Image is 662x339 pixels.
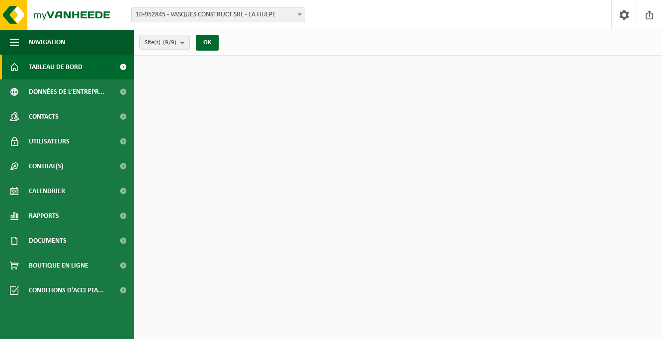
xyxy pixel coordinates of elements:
span: Site(s) [145,35,176,50]
button: OK [196,35,219,51]
span: Utilisateurs [29,129,70,154]
span: Calendrier [29,179,65,203]
span: Navigation [29,30,65,55]
span: 10-952845 - VASQUES CONSTRUCT SRL - LA HULPE [132,8,305,22]
span: Documents [29,228,67,253]
span: Données de l'entrepr... [29,79,105,104]
span: Tableau de bord [29,55,83,79]
button: Site(s)(9/9) [139,35,190,50]
span: Rapports [29,203,59,228]
span: 10-952845 - VASQUES CONSTRUCT SRL - LA HULPE [131,7,305,22]
span: Contrat(s) [29,154,63,179]
span: Conditions d'accepta... [29,278,104,303]
count: (9/9) [163,39,176,46]
span: Boutique en ligne [29,253,88,278]
span: Contacts [29,104,59,129]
